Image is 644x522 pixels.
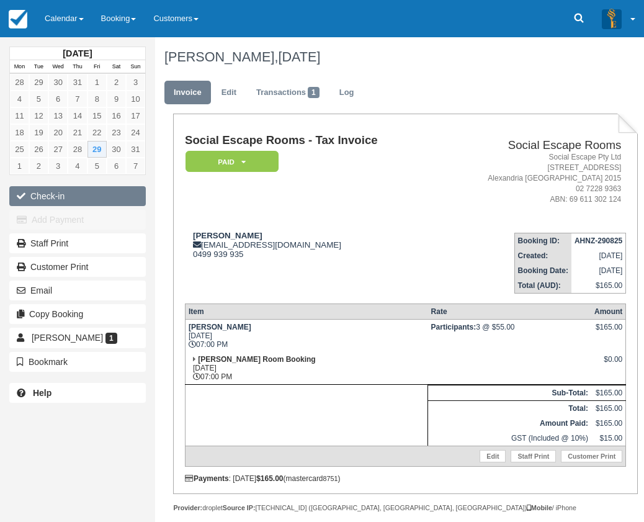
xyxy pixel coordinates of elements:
[173,504,202,511] strong: Provider:
[107,158,126,174] a: 6
[126,124,145,141] a: 24
[107,124,126,141] a: 23
[591,304,626,319] th: Amount
[9,281,146,300] button: Email
[9,304,146,324] button: Copy Booking
[48,107,68,124] a: 13
[514,233,571,248] th: Booking ID:
[428,385,591,400] th: Sub-Total:
[480,450,506,462] a: Edit
[48,158,68,174] a: 3
[594,355,622,374] div: $0.00
[193,231,262,240] strong: [PERSON_NAME]
[308,87,320,98] span: 1
[575,236,622,245] strong: AHNZ-290825
[87,107,107,124] a: 15
[68,91,87,107] a: 7
[9,257,146,277] a: Customer Print
[198,355,315,364] strong: [PERSON_NAME] Room Booking
[126,141,145,158] a: 31
[173,503,638,513] div: droplet [TECHNICAL_ID] ([GEOGRAPHIC_DATA], [GEOGRAPHIC_DATA], [GEOGRAPHIC_DATA]) / iPhone
[107,74,126,91] a: 2
[212,81,246,105] a: Edit
[29,158,48,174] a: 2
[514,248,571,263] th: Created:
[256,474,283,483] strong: $165.00
[87,60,107,74] th: Fri
[185,304,427,319] th: Item
[126,107,145,124] a: 17
[278,49,320,65] span: [DATE]
[29,91,48,107] a: 5
[9,233,146,253] a: Staff Print
[9,352,146,372] button: Bookmark
[32,333,103,343] span: [PERSON_NAME]
[443,139,621,152] h2: Social Escape Rooms
[514,263,571,278] th: Booking Date:
[10,124,29,141] a: 18
[126,60,145,74] th: Sun
[164,81,211,105] a: Invoice
[185,150,274,173] a: Paid
[591,400,626,416] td: $165.00
[9,383,146,403] a: Help
[591,416,626,431] td: $165.00
[9,10,27,29] img: checkfront-main-nav-mini-logo.png
[602,9,622,29] img: A3
[185,352,427,385] td: [DATE] 07:00 PM
[29,74,48,91] a: 29
[185,134,438,147] h1: Social Escape Rooms - Tax Invoice
[330,81,364,105] a: Log
[189,323,251,331] strong: [PERSON_NAME]
[9,186,146,206] button: Check-in
[63,48,92,58] strong: [DATE]
[10,91,29,107] a: 4
[105,333,117,344] span: 1
[87,74,107,91] a: 1
[48,124,68,141] a: 20
[323,475,338,482] small: 8751
[10,60,29,74] th: Mon
[223,504,256,511] strong: Source IP:
[511,450,556,462] a: Staff Print
[561,450,622,462] a: Customer Print
[431,323,476,331] strong: Participants
[87,141,107,158] a: 29
[48,74,68,91] a: 30
[29,60,48,74] th: Tue
[428,400,591,416] th: Total:
[527,504,552,511] strong: Mobile
[428,319,591,352] td: 3 @ $55.00
[164,50,629,65] h1: [PERSON_NAME],
[68,124,87,141] a: 21
[428,304,591,319] th: Rate
[591,431,626,446] td: $15.00
[185,474,626,483] div: : [DATE] (mastercard )
[48,60,68,74] th: Wed
[428,431,591,446] td: GST (Included @ 10%)
[87,91,107,107] a: 8
[87,158,107,174] a: 5
[443,152,621,205] address: Social Escape Pty Ltd [STREET_ADDRESS] Alexandria [GEOGRAPHIC_DATA] 2015 02 7228 9363 ABN: 69 611...
[33,388,51,398] b: Help
[185,319,427,352] td: [DATE] 07:00 PM
[571,263,626,278] td: [DATE]
[594,323,622,341] div: $165.00
[126,74,145,91] a: 3
[68,141,87,158] a: 28
[247,81,329,105] a: Transactions1
[29,124,48,141] a: 19
[48,91,68,107] a: 6
[68,74,87,91] a: 31
[9,210,146,230] button: Add Payment
[126,91,145,107] a: 10
[107,141,126,158] a: 30
[428,416,591,431] th: Amount Paid:
[571,248,626,263] td: [DATE]
[591,385,626,400] td: $165.00
[68,107,87,124] a: 14
[10,74,29,91] a: 28
[10,107,29,124] a: 11
[68,158,87,174] a: 4
[186,151,279,173] em: Paid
